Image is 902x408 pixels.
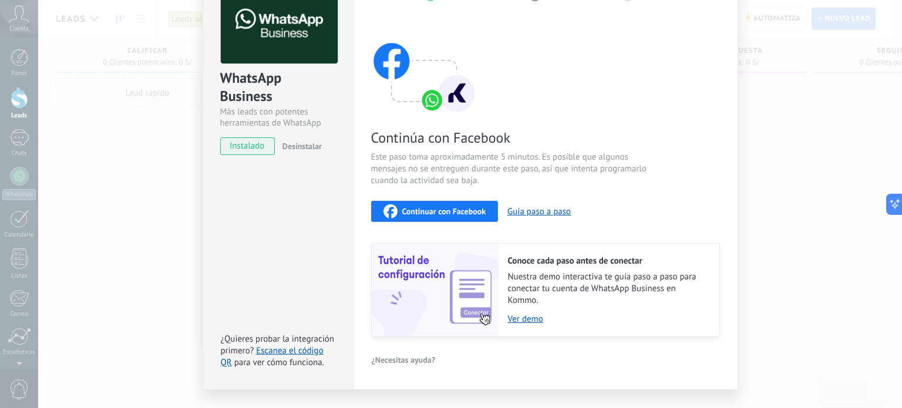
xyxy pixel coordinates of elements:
span: Continúa con Facebook [371,129,651,147]
span: Este paso toma aproximadamente 5 minutos. Es posible que algunos mensajes no se entreguen durante... [371,151,651,187]
div: WhatsApp Business [220,69,336,106]
span: instalado [221,137,274,155]
img: connect with facebook [371,20,477,114]
span: ¿Necesitas ayuda? [372,356,436,364]
span: ¿Quieres probar la integración primero? [221,333,335,356]
div: Más leads con potentes herramientas de WhatsApp [220,106,336,129]
span: Nuestra demo interactiva te guía paso a paso para conectar tu cuenta de WhatsApp Business en Kommo. [508,271,708,306]
span: Continuar con Facebook [402,207,486,215]
button: Desinstalar [278,137,322,155]
a: Escanea el código QR [221,345,324,368]
span: para ver cómo funciona. [234,357,324,368]
a: Ver demo [508,313,708,325]
button: Guía paso a paso [507,206,571,217]
span: Desinstalar [282,141,322,151]
button: Continuar con Facebook [371,201,499,222]
button: ¿Necesitas ayuda? [371,351,436,369]
h2: Conoce cada paso antes de conectar [508,255,708,267]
